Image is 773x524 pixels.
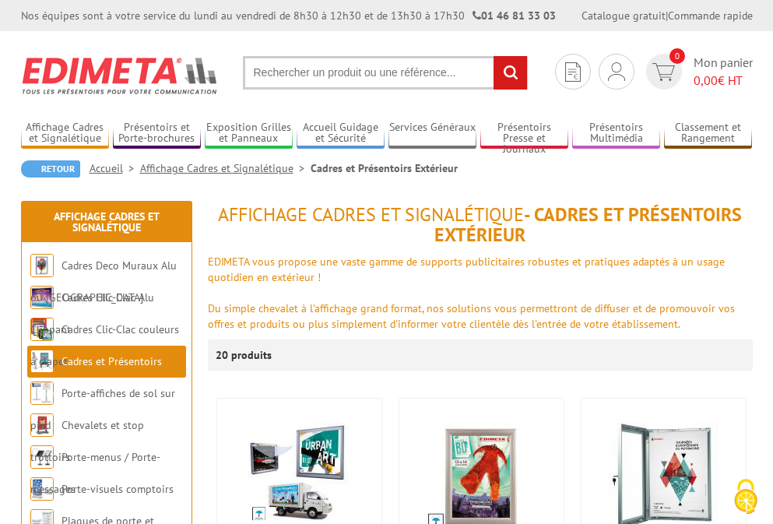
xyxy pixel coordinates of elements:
[248,422,350,523] img: Cadres Clic-Clac étanches sécurisés du A3 au 120 x 160 cm
[565,62,581,82] img: devis rapide
[30,254,54,277] img: Cadres Deco Muraux Alu ou Bois
[54,209,160,234] a: Affichage Cadres et Signalétique
[694,72,753,90] span: € HT
[21,47,220,104] img: Edimeta
[726,477,765,516] img: Cookies (fenêtre modale)
[208,301,753,332] div: Du simple chevalet à l'affichage grand format, nos solutions vous permettront de diffuser et de p...
[473,9,556,23] strong: 01 46 81 33 03
[652,63,675,81] img: devis rapide
[480,121,568,146] a: Présentoirs Presse et Journaux
[30,418,144,464] a: Chevalets et stop trottoirs
[243,56,528,90] input: Rechercher un produit ou une référence...
[582,8,753,23] div: |
[311,160,458,176] li: Cadres et Présentoirs Extérieur
[30,322,179,368] a: Cadres Clic-Clac couleurs à clapet
[719,471,773,524] button: Cookies (fenêtre modale)
[30,386,175,432] a: Porte-affiches de sol sur pied
[218,202,524,227] span: Affichage Cadres et Signalétique
[208,205,753,246] h1: - Cadres et Présentoirs Extérieur
[140,161,311,175] a: Affichage Cadres et Signalétique
[113,121,201,146] a: Présentoirs et Porte-brochures
[642,54,753,90] a: devis rapide 0 Mon panier 0,00€ HT
[608,62,625,81] img: devis rapide
[694,72,718,88] span: 0,00
[297,121,385,146] a: Accueil Guidage et Sécurité
[21,121,109,146] a: Affichage Cadres et Signalétique
[388,121,476,146] a: Services Généraux
[694,54,753,90] span: Mon panier
[205,121,293,146] a: Exposition Grilles et Panneaux
[494,56,527,90] input: rechercher
[582,9,666,23] a: Catalogue gratuit
[30,258,177,304] a: Cadres Deco Muraux Alu ou [GEOGRAPHIC_DATA]
[30,290,154,336] a: Cadres Clic-Clac Alu Clippant
[21,8,556,23] div: Nos équipes sont à votre service du lundi au vendredi de 8h30 à 12h30 et de 13h30 à 17h30
[669,48,685,64] span: 0
[216,339,274,371] p: 20 produits
[30,450,160,496] a: Porte-menus / Porte-messages
[668,9,753,23] a: Commande rapide
[90,161,140,175] a: Accueil
[664,121,752,146] a: Classement et Rangement
[208,254,753,285] div: EDIMETA vous propose une vaste gamme de supports publicitaires robustes et pratiques adaptés à un...
[30,354,162,400] a: Cadres et Présentoirs Extérieur
[572,121,660,146] a: Présentoirs Multimédia
[21,160,80,178] a: Retour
